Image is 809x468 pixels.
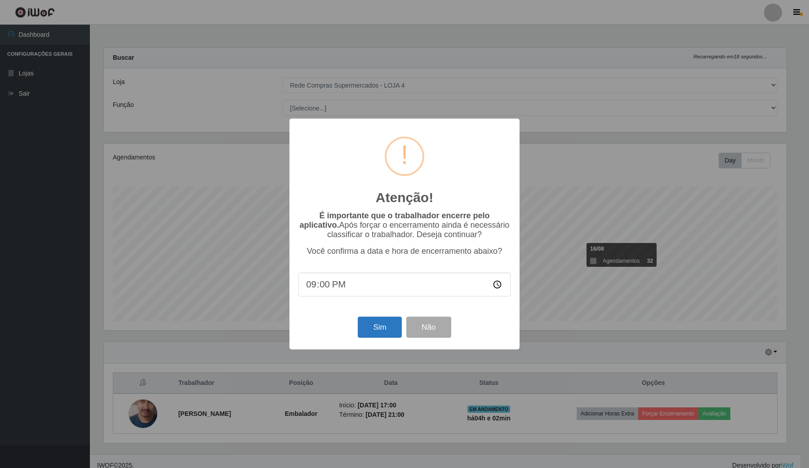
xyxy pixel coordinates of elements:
b: É importante que o trabalhador encerre pelo aplicativo. [299,211,489,230]
button: Sim [358,317,401,338]
button: Não [406,317,451,338]
p: Após forçar o encerramento ainda é necessário classificar o trabalhador. Deseja continuar? [298,211,511,239]
p: Você confirma a data e hora de encerramento abaixo? [298,247,511,256]
h2: Atenção! [376,190,433,206]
